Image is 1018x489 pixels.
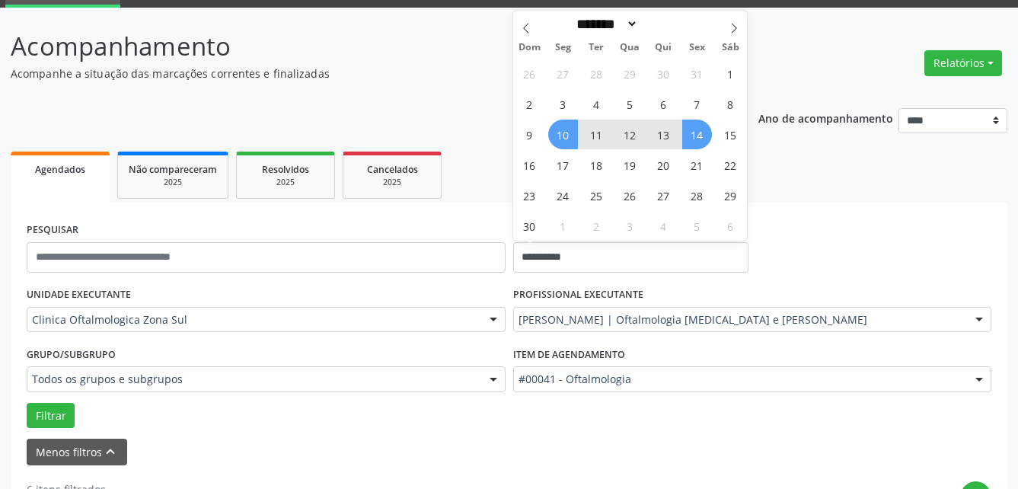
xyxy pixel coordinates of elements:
span: Novembro 27, 2025 [649,181,678,210]
span: Novembro 29, 2025 [716,181,745,210]
span: Novembro 3, 2025 [548,89,578,119]
span: Dezembro 3, 2025 [615,211,645,241]
span: Novembro 1, 2025 [716,59,745,88]
span: Qui [646,43,680,53]
span: Outubro 27, 2025 [548,59,578,88]
button: Relatórios [924,50,1002,76]
span: Dezembro 1, 2025 [548,211,578,241]
span: Novembro 25, 2025 [582,181,611,210]
span: Novembro 30, 2025 [515,211,544,241]
button: Filtrar [27,403,75,429]
span: Novembro 6, 2025 [649,89,678,119]
span: Dezembro 6, 2025 [716,211,745,241]
span: Dezembro 5, 2025 [682,211,712,241]
span: Novembro 4, 2025 [582,89,611,119]
span: Dezembro 4, 2025 [649,211,678,241]
i: keyboard_arrow_up [102,443,119,460]
label: Item de agendamento [513,343,625,366]
span: Novembro 21, 2025 [682,150,712,180]
span: Novembro 22, 2025 [716,150,745,180]
label: PROFISSIONAL EXECUTANTE [513,283,643,307]
span: Novembro 24, 2025 [548,181,578,210]
span: Novembro 5, 2025 [615,89,645,119]
span: Resolvidos [262,163,309,176]
span: Qua [613,43,646,53]
span: Não compareceram [129,163,217,176]
span: Dezembro 2, 2025 [582,211,611,241]
span: Sáb [713,43,747,53]
span: Novembro 10, 2025 [548,120,578,149]
span: Novembro 13, 2025 [649,120,678,149]
span: Clinica Oftalmologica Zona Sul [32,312,474,328]
span: Agendados [35,163,85,176]
select: Month [572,16,639,32]
span: Novembro 9, 2025 [515,120,544,149]
div: 2025 [129,177,217,188]
span: Novembro 18, 2025 [582,150,611,180]
span: Outubro 31, 2025 [682,59,712,88]
p: Acompanhe a situação das marcações correntes e finalizadas [11,66,708,81]
span: Outubro 29, 2025 [615,59,645,88]
span: Todos os grupos e subgrupos [32,372,474,387]
input: Year [638,16,688,32]
span: Novembro 17, 2025 [548,150,578,180]
label: PESQUISAR [27,219,78,242]
span: Novembro 8, 2025 [716,89,745,119]
span: Sex [680,43,713,53]
div: 2025 [247,177,324,188]
span: Novembro 7, 2025 [682,89,712,119]
span: Seg [546,43,579,53]
p: Ano de acompanhamento [758,108,893,127]
span: Novembro 28, 2025 [682,181,712,210]
span: Dom [513,43,547,53]
span: Novembro 11, 2025 [582,120,611,149]
span: Novembro 23, 2025 [515,181,544,210]
span: Novembro 2, 2025 [515,89,544,119]
span: #00041 - Oftalmologia [519,372,961,387]
span: Novembro 16, 2025 [515,150,544,180]
label: Grupo/Subgrupo [27,343,116,366]
span: Outubro 28, 2025 [582,59,611,88]
span: Outubro 30, 2025 [649,59,678,88]
p: Acompanhamento [11,27,708,66]
label: UNIDADE EXECUTANTE [27,283,131,307]
span: Novembro 12, 2025 [615,120,645,149]
span: Novembro 26, 2025 [615,181,645,210]
div: 2025 [354,177,430,188]
span: Novembro 15, 2025 [716,120,745,149]
span: [PERSON_NAME] | Oftalmologia [MEDICAL_DATA] e [PERSON_NAME] [519,312,961,328]
span: Novembro 14, 2025 [682,120,712,149]
span: Cancelados [367,163,418,176]
span: Novembro 20, 2025 [649,150,678,180]
span: Outubro 26, 2025 [515,59,544,88]
span: Novembro 19, 2025 [615,150,645,180]
span: Ter [579,43,613,53]
button: Menos filtroskeyboard_arrow_up [27,439,127,465]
